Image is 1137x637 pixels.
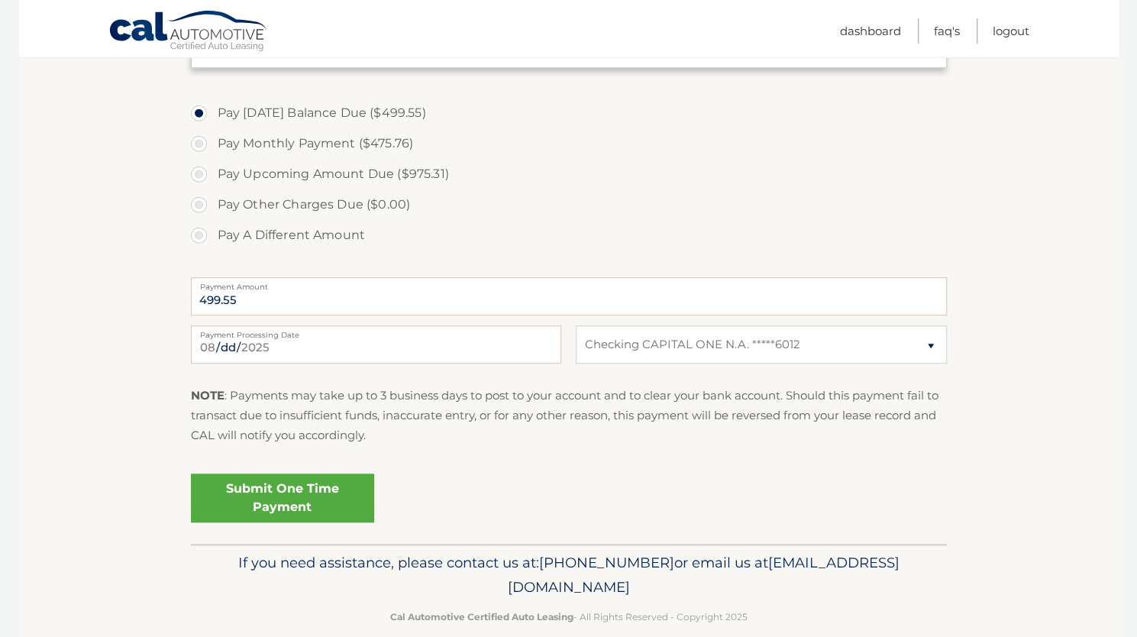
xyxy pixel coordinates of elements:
[840,18,901,44] a: Dashboard
[191,386,947,446] p: : Payments may take up to 3 business days to post to your account and to clear your bank account....
[108,10,269,54] a: Cal Automotive
[191,325,561,364] input: Payment Date
[191,388,224,403] strong: NOTE
[201,609,937,625] p: - All Rights Reserved - Copyright 2025
[191,189,947,220] label: Pay Other Charges Due ($0.00)
[191,159,947,189] label: Pay Upcoming Amount Due ($975.31)
[201,551,937,600] p: If you need assistance, please contact us at: or email us at
[508,554,900,596] span: [EMAIL_ADDRESS][DOMAIN_NAME]
[191,325,561,338] label: Payment Processing Date
[191,277,947,289] label: Payment Amount
[191,474,374,522] a: Submit One Time Payment
[539,554,674,571] span: [PHONE_NUMBER]
[191,220,947,251] label: Pay A Different Amount
[191,128,947,159] label: Pay Monthly Payment ($475.76)
[191,98,947,128] label: Pay [DATE] Balance Due ($499.55)
[390,611,573,622] strong: Cal Automotive Certified Auto Leasing
[191,277,947,315] input: Payment Amount
[993,18,1029,44] a: Logout
[934,18,960,44] a: FAQ's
